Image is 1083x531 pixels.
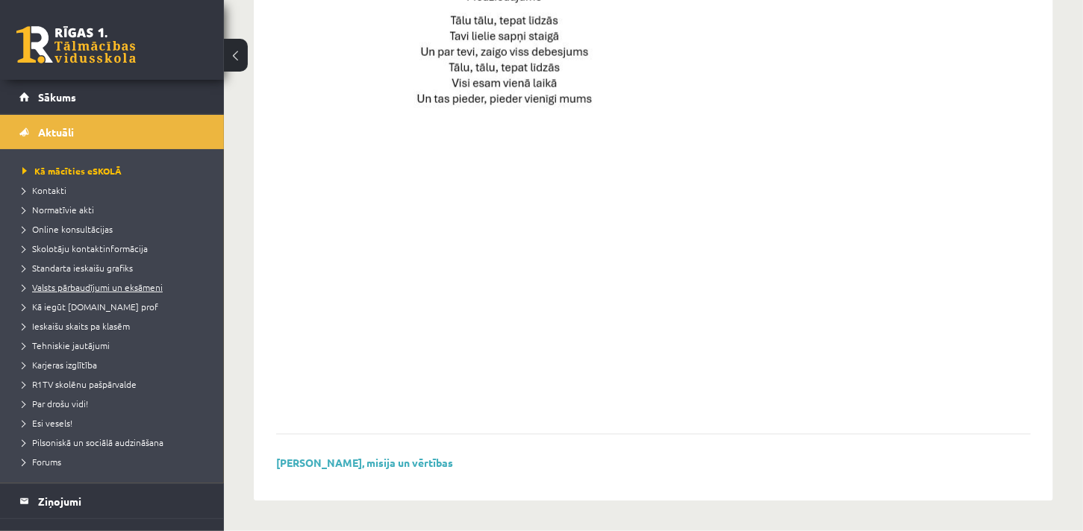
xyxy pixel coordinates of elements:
[38,90,76,104] span: Sākums
[22,164,209,177] a: Kā mācīties eSKOLĀ
[22,203,209,216] a: Normatīvie akti
[22,301,158,312] span: Kā iegūt [DOMAIN_NAME] prof
[22,359,97,371] span: Karjeras izglītība
[22,204,94,216] span: Normatīvie akti
[22,242,148,254] span: Skolotāju kontaktinformācija
[22,358,209,371] a: Karjeras izglītība
[22,397,209,410] a: Par drošu vidi!
[22,436,209,449] a: Pilsoniskā un sociālā audzināšana
[22,242,209,255] a: Skolotāju kontaktinformācija
[16,26,136,63] a: Rīgas 1. Tālmācības vidusskola
[22,319,209,333] a: Ieskaišu skaits pa klasēm
[22,339,209,352] a: Tehniskie jautājumi
[22,398,88,409] span: Par drošu vidi!
[19,115,205,149] a: Aktuāli
[22,378,137,390] span: R1TV skolēnu pašpārvalde
[38,484,205,518] legend: Ziņojumi
[22,184,66,196] span: Kontakti
[22,281,163,293] span: Valsts pārbaudījumi un eksāmeni
[22,183,209,197] a: Kontakti
[22,223,113,235] span: Online konsultācijas
[38,125,74,139] span: Aktuāli
[19,484,205,518] a: Ziņojumi
[22,339,110,351] span: Tehniskie jautājumi
[22,261,209,274] a: Standarta ieskaišu grafiks
[22,456,61,468] span: Forums
[22,280,209,294] a: Valsts pārbaudījumi un eksāmeni
[22,300,209,313] a: Kā iegūt [DOMAIN_NAME] prof
[22,416,209,430] a: Esi vesels!
[22,165,122,177] span: Kā mācīties eSKOLĀ
[22,222,209,236] a: Online konsultācijas
[19,80,205,114] a: Sākums
[22,320,130,332] span: Ieskaišu skaits pa klasēm
[22,417,72,429] span: Esi vesels!
[22,377,209,391] a: R1TV skolēnu pašpārvalde
[22,262,133,274] span: Standarta ieskaišu grafiks
[276,456,453,470] a: [PERSON_NAME], misija un vērtības
[22,436,163,448] span: Pilsoniskā un sociālā audzināšana
[22,455,209,468] a: Forums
